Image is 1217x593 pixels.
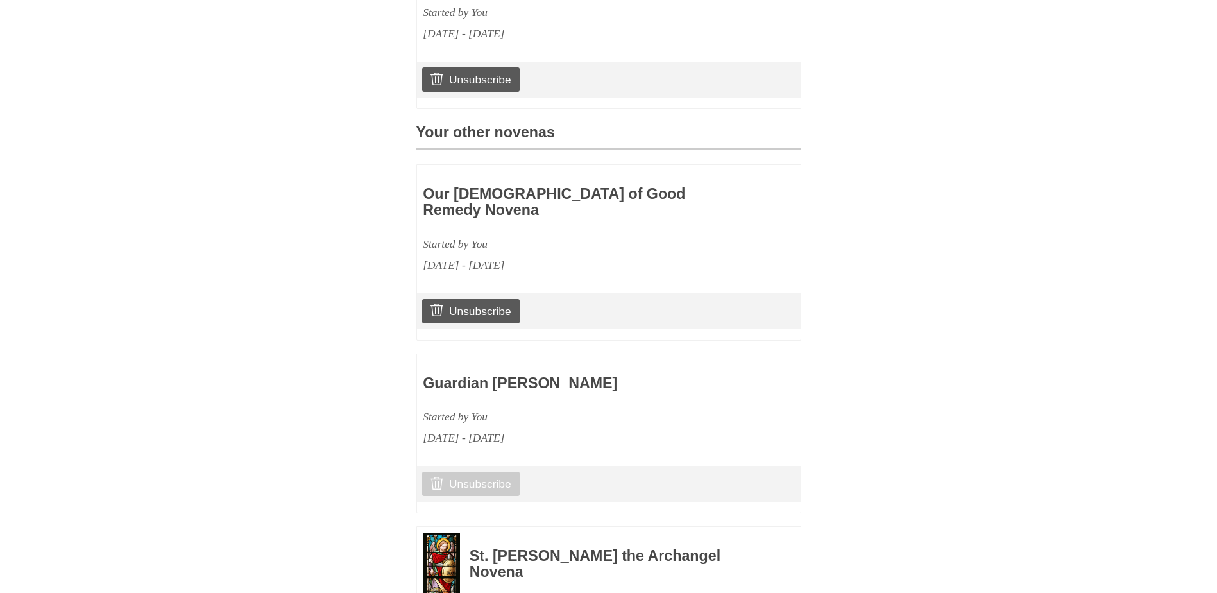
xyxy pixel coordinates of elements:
h3: Guardian [PERSON_NAME] [423,375,719,392]
a: Unsubscribe [422,299,519,323]
div: [DATE] - [DATE] [423,255,719,276]
h3: Our [DEMOGRAPHIC_DATA] of Good Remedy Novena [423,186,719,219]
div: [DATE] - [DATE] [423,23,719,44]
div: [DATE] - [DATE] [423,427,719,449]
h3: St. [PERSON_NAME] the Archangel Novena [470,548,766,581]
a: Unsubscribe [422,67,519,92]
a: Unsubscribe [422,472,519,496]
div: Started by You [423,406,719,427]
div: Started by You [423,234,719,255]
h3: Your other novenas [416,125,801,150]
div: Started by You [423,2,719,23]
